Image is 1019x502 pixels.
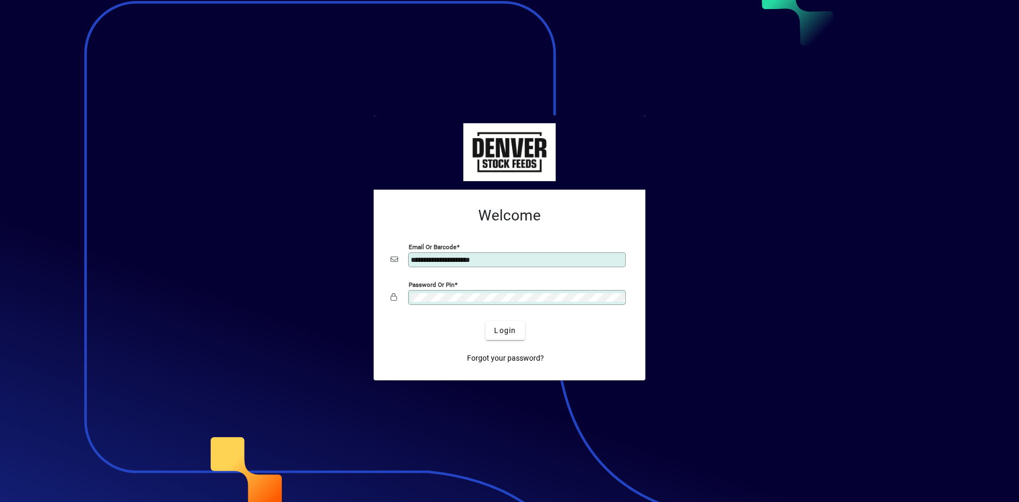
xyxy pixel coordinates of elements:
a: Forgot your password? [463,348,548,368]
span: Login [494,325,516,336]
mat-label: Email or Barcode [409,243,456,251]
mat-label: Password or Pin [409,281,454,288]
button: Login [486,321,524,340]
span: Forgot your password? [467,353,544,364]
h2: Welcome [391,207,628,225]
